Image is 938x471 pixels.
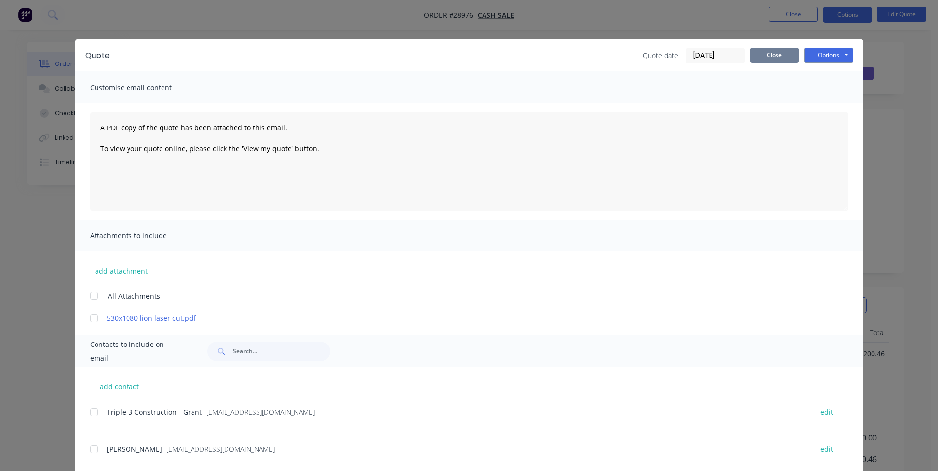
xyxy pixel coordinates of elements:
[643,50,678,61] span: Quote date
[90,81,198,94] span: Customise email content
[90,379,149,394] button: add contact
[85,50,110,62] div: Quote
[107,313,803,323] a: 530x1080 lion laser cut.pdf
[814,406,839,419] button: edit
[202,408,315,417] span: - [EMAIL_ADDRESS][DOMAIN_NAME]
[108,291,160,301] span: All Attachments
[107,444,162,454] span: [PERSON_NAME]
[233,342,330,361] input: Search...
[750,48,799,63] button: Close
[90,338,183,365] span: Contacts to include on email
[162,444,275,454] span: - [EMAIL_ADDRESS][DOMAIN_NAME]
[90,112,848,211] textarea: A PDF copy of the quote has been attached to this email. To view your quote online, please click ...
[814,442,839,456] button: edit
[90,229,198,243] span: Attachments to include
[804,48,853,63] button: Options
[107,408,202,417] span: Triple B Construction - Grant
[90,263,153,278] button: add attachment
